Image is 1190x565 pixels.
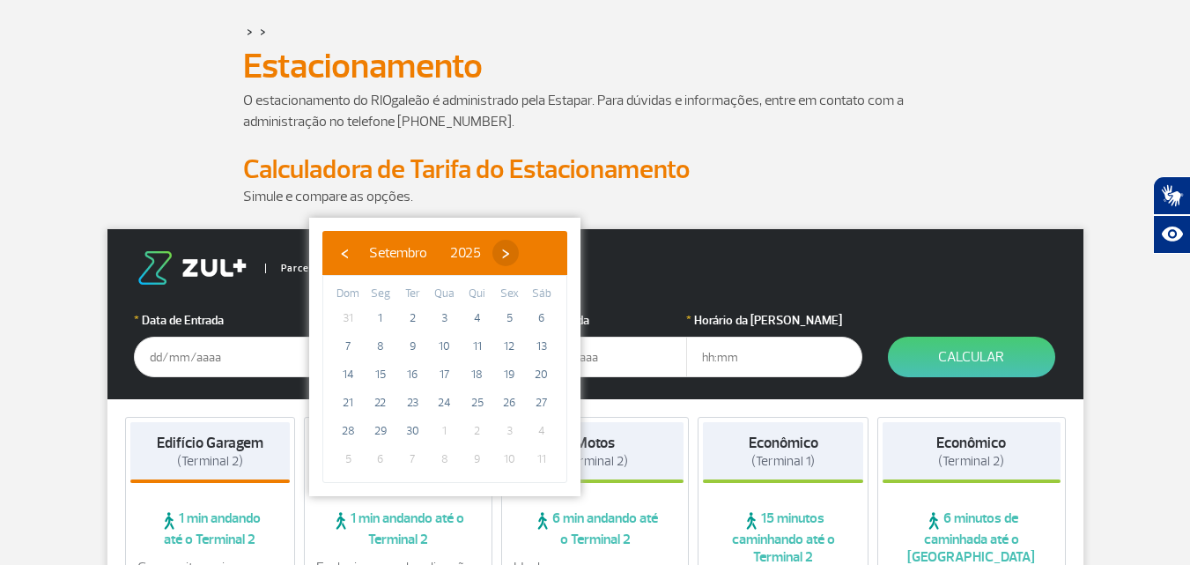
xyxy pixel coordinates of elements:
[431,332,459,361] span: 10
[506,509,684,548] span: 6 min andando até o Terminal 2
[431,304,459,332] span: 3
[463,389,492,417] span: 25
[525,285,558,304] th: weekday
[398,304,426,332] span: 2
[398,361,426,389] span: 16
[243,51,948,81] h1: Estacionamento
[528,304,556,332] span: 6
[493,285,526,304] th: weekday
[332,285,365,304] th: weekday
[1153,215,1190,254] button: Abrir recursos assistivos.
[134,251,250,285] img: logo-zul.png
[243,186,948,207] p: Simule e compare as opções.
[686,311,862,330] label: Horário da [PERSON_NAME]
[334,445,362,473] span: 5
[528,389,556,417] span: 27
[463,361,492,389] span: 18
[369,244,427,262] span: Setembro
[366,445,395,473] span: 6
[431,389,459,417] span: 24
[439,240,492,266] button: 2025
[243,153,948,186] h2: Calculadora de Tarifa do Estacionamento
[398,445,426,473] span: 7
[398,417,426,445] span: 30
[365,285,397,304] th: weekday
[398,332,426,361] span: 9
[309,218,580,496] bs-datepicker-container: calendar
[528,332,556,361] span: 13
[528,417,556,445] span: 4
[366,361,395,389] span: 15
[528,361,556,389] span: 20
[334,304,362,332] span: 31
[431,361,459,389] span: 17
[366,304,395,332] span: 1
[461,285,493,304] th: weekday
[366,417,395,445] span: 29
[528,445,556,473] span: 11
[749,434,818,452] strong: Econômico
[334,361,362,389] span: 14
[495,389,523,417] span: 26
[495,332,523,361] span: 12
[495,304,523,332] span: 5
[243,90,948,132] p: O estacionamento do RIOgaleão é administrado pela Estapar. Para dúvidas e informações, entre em c...
[511,337,687,377] input: dd/mm/aaaa
[358,240,439,266] button: Setembro
[396,285,429,304] th: weekday
[463,417,492,445] span: 2
[334,332,362,361] span: 7
[366,389,395,417] span: 22
[366,332,395,361] span: 8
[429,285,462,304] th: weekday
[265,264,356,273] span: Parceiro Oficial
[686,337,862,377] input: hh:mm
[492,240,519,266] button: ›
[495,417,523,445] span: 3
[334,389,362,417] span: 21
[888,337,1055,377] button: Calcular
[260,21,266,41] a: >
[495,445,523,473] span: 10
[431,445,459,473] span: 8
[331,242,519,259] bs-datepicker-navigation-view: ​ ​ ​
[309,509,487,548] span: 1 min andando até o Terminal 2
[511,311,687,330] label: Data da Saída
[177,453,243,470] span: (Terminal 2)
[450,244,481,262] span: 2025
[562,453,628,470] span: (Terminal 2)
[463,332,492,361] span: 11
[463,445,492,473] span: 9
[495,361,523,389] span: 19
[575,434,615,452] strong: Motos
[134,311,310,330] label: Data de Entrada
[130,509,291,548] span: 1 min andando até o Terminal 2
[134,337,310,377] input: dd/mm/aaaa
[751,453,815,470] span: (Terminal 1)
[331,240,358,266] button: ‹
[1153,176,1190,215] button: Abrir tradutor de língua de sinais.
[463,304,492,332] span: 4
[247,21,253,41] a: >
[431,417,459,445] span: 1
[334,417,362,445] span: 28
[938,453,1004,470] span: (Terminal 2)
[398,389,426,417] span: 23
[936,434,1006,452] strong: Econômico
[157,434,263,452] strong: Edifício Garagem
[1153,176,1190,254] div: Plugin de acessibilidade da Hand Talk.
